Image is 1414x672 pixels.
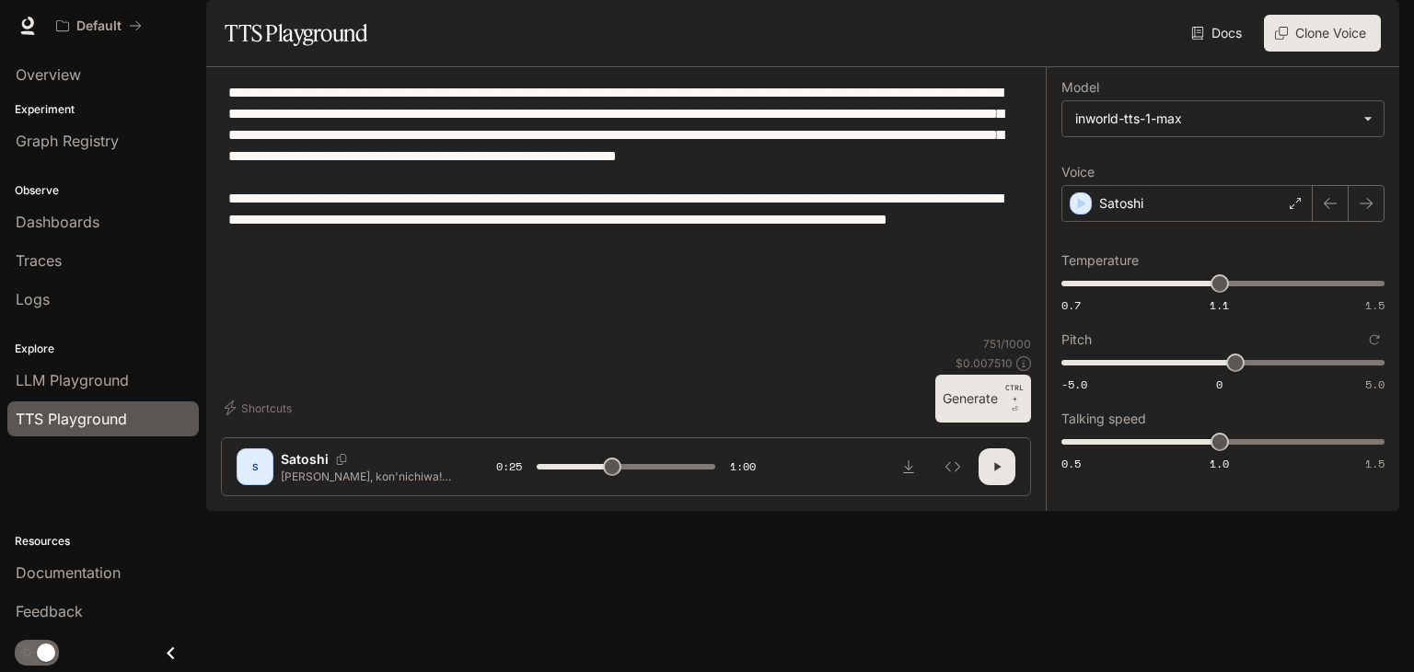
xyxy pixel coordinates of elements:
button: Shortcuts [221,393,299,423]
span: 5.0 [1365,377,1385,392]
p: Model [1061,81,1099,94]
button: Copy Voice ID [329,454,354,465]
button: Reset to default [1364,330,1385,350]
span: 1.5 [1365,297,1385,313]
h1: TTS Playground [225,15,367,52]
div: S [240,452,270,481]
p: Default [76,18,122,34]
button: Clone Voice [1264,15,1381,52]
button: Inspect [934,448,971,485]
span: 1.0 [1210,456,1229,471]
p: CTRL + [1005,382,1024,404]
p: [PERSON_NAME], kon'nichiwa! [PERSON_NAME] watashidesu! Mochiron, [PERSON_NAME] subarashī dōga o m... [281,469,452,484]
p: Pitch [1061,333,1092,346]
p: Satoshi [1099,194,1143,213]
div: inworld-tts-1-max [1075,110,1354,128]
span: 1.5 [1365,456,1385,471]
div: inworld-tts-1-max [1062,101,1384,136]
button: GenerateCTRL +⏎ [935,375,1031,423]
a: Docs [1188,15,1249,52]
span: 0 [1216,377,1223,392]
button: Download audio [890,448,927,485]
span: 0.5 [1061,456,1081,471]
button: All workspaces [48,7,150,44]
span: 0:25 [496,458,522,476]
p: Temperature [1061,254,1139,267]
span: -5.0 [1061,377,1087,392]
span: 1:00 [730,458,756,476]
span: 0.7 [1061,297,1081,313]
span: 1.1 [1210,297,1229,313]
p: Voice [1061,166,1095,179]
p: Satoshi [281,450,329,469]
p: Talking speed [1061,412,1146,425]
p: ⏎ [1005,382,1024,415]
